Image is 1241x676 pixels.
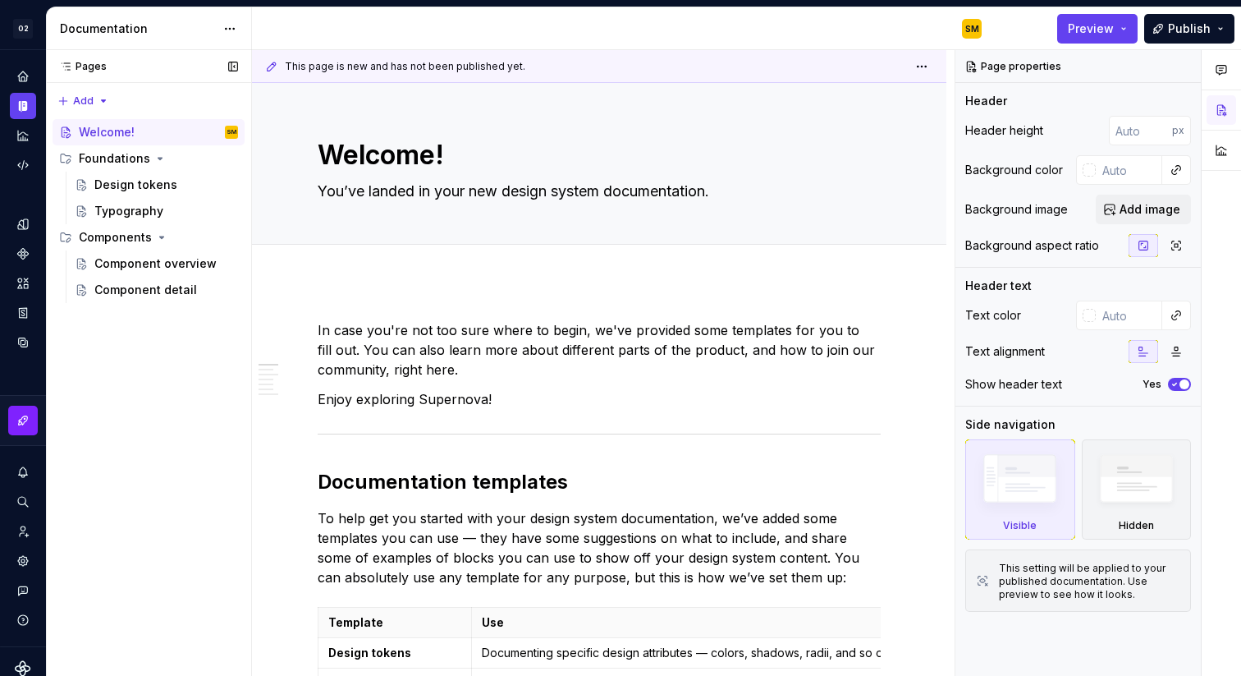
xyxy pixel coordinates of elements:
label: Yes [1143,378,1161,391]
div: Header height [965,122,1043,139]
textarea: You’ve landed in your new design system documentation. [314,178,877,205]
span: Publish [1168,21,1211,37]
a: Home [10,63,36,90]
a: Documentation [10,93,36,119]
p: Template [328,614,461,631]
div: Visible [965,439,1075,540]
input: Auto [1096,301,1162,330]
div: SM [965,22,979,35]
button: Publish [1144,14,1234,44]
p: px [1172,124,1184,137]
button: Preview [1057,14,1138,44]
div: Text alignment [965,343,1045,360]
span: Preview [1068,21,1114,37]
button: Search ⌘K [10,489,36,515]
button: Add [53,90,114,113]
p: Enjoy exploring Supernova! [318,389,881,409]
a: Invite team [10,518,36,545]
p: Use [482,614,897,631]
a: Assets [10,270,36,297]
a: Components [10,241,36,267]
p: To help get you started with your design system documentation, we’ve added some templates you can... [318,508,881,587]
div: This setting will be applied to your published documentation. Use preview to see how it looks. [999,562,1180,601]
div: Hidden [1082,439,1192,540]
div: Typography [94,203,163,219]
a: Analytics [10,122,36,149]
div: Foundations [53,145,245,172]
a: Component detail [68,277,245,303]
div: Visible [1003,519,1037,532]
a: Component overview [68,251,245,277]
a: Design tokens [68,172,245,198]
a: Settings [10,548,36,574]
div: Design tokens [94,177,177,193]
h2: Documentation templates [318,469,881,495]
button: Contact support [10,577,36,604]
input: Auto [1096,155,1162,185]
span: Add image [1120,201,1180,218]
div: Page tree [53,119,245,303]
div: Background image [965,201,1068,218]
div: SM [227,124,236,140]
span: This page is new and has not been published yet. [285,60,525,73]
div: Text color [965,307,1021,324]
textarea: Welcome! [314,136,877,175]
div: Hidden [1119,519,1154,532]
a: Code automation [10,152,36,178]
div: Components [79,229,152,246]
a: Data sources [10,329,36,356]
div: Documentation [60,21,215,37]
div: Component detail [94,282,197,298]
button: Notifications [10,459,36,485]
p: Documenting specific design attributes — colors, shadows, radii, and so on. [482,645,897,661]
div: O2 [13,19,33,39]
p: In case you're not too sure where to begin, we've provided some templates for you to fill out. Yo... [318,320,881,379]
div: Component overview [94,255,217,272]
a: Storybook stories [10,300,36,326]
div: Header [965,93,1007,109]
input: Auto [1109,116,1172,145]
div: Side navigation [965,416,1056,433]
a: Welcome!SM [53,119,245,145]
div: Components [53,224,245,251]
button: O2 [3,11,43,46]
button: Add image [1096,195,1191,224]
a: Design tokens [10,211,36,237]
div: Background aspect ratio [965,237,1099,254]
div: Pages [53,60,107,73]
div: Show header text [965,376,1062,393]
a: Typography [68,198,245,224]
strong: Design tokens [328,646,411,660]
div: Background color [965,162,1063,178]
span: Add [73,94,94,108]
div: Welcome! [79,124,135,140]
div: Header text [965,278,1032,294]
div: Foundations [79,150,150,167]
